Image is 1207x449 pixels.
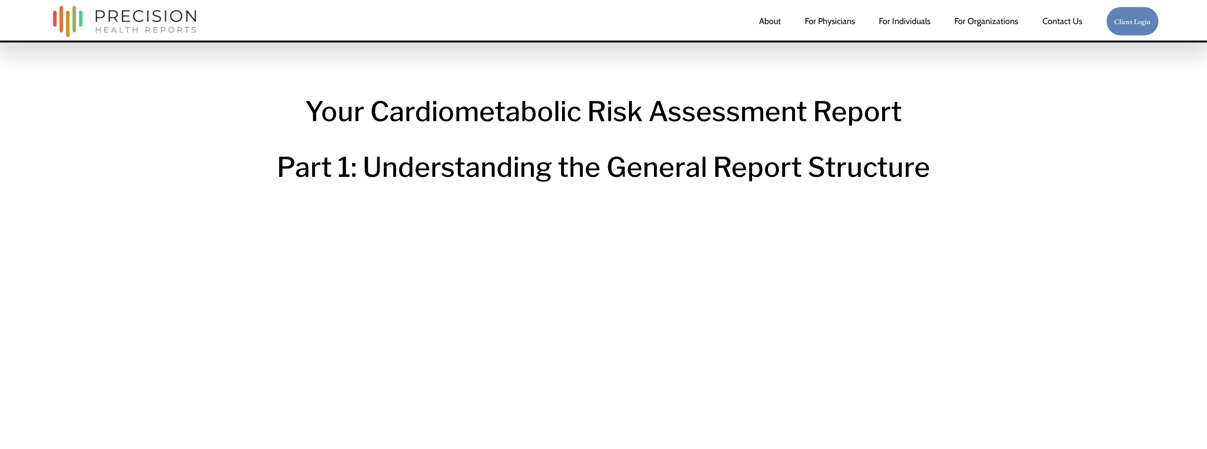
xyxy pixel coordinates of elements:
[954,12,1018,31] a: folder dropdown
[954,13,1018,30] span: For Organizations
[879,12,930,31] a: For Individuals
[48,1,201,42] img: Precision Health Reports
[805,12,855,31] a: For Physicians
[1042,12,1082,31] a: Contact Us
[179,91,1028,132] h1: Your Cardiometabolic Risk Assessment Report
[179,147,1028,188] h1: Part 1: Understanding the General Report Structure
[759,12,781,31] a: About
[1106,7,1159,36] a: Client Login
[1160,404,1207,449] iframe: Chat Widget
